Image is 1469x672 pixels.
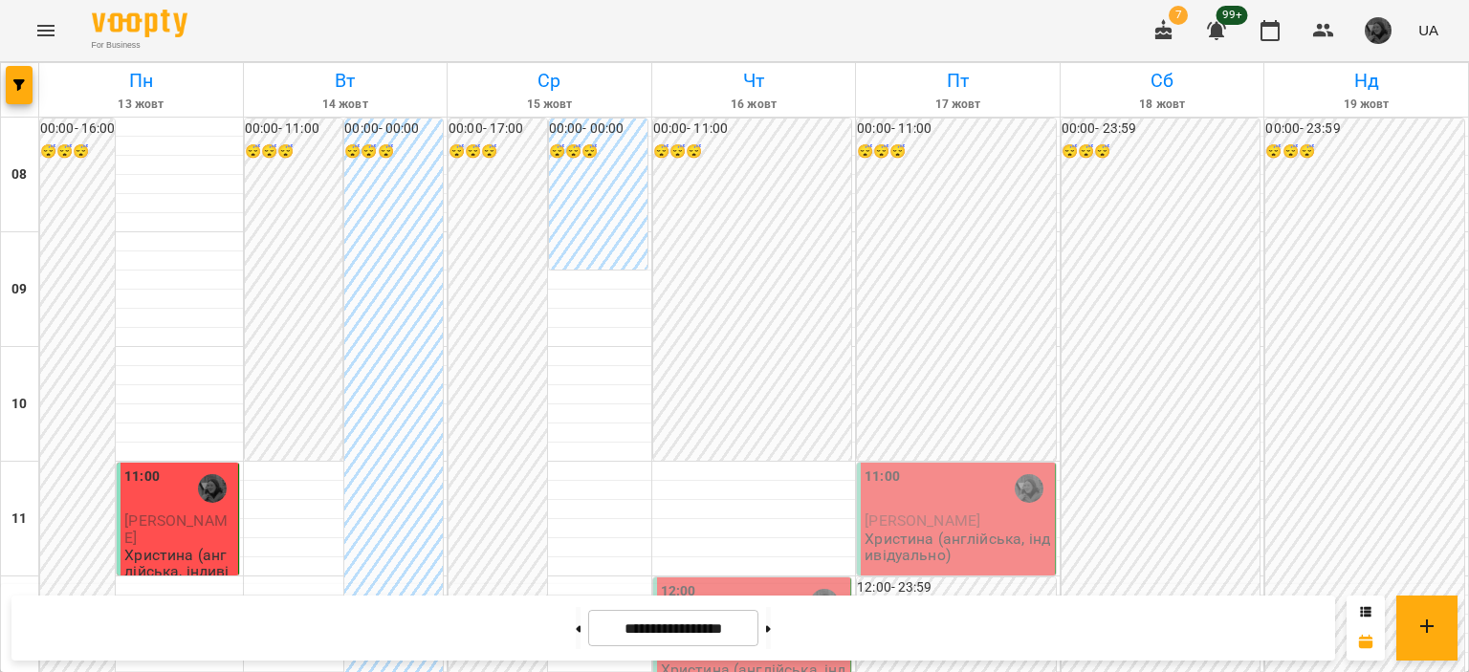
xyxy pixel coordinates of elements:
h6: 00:00 - 23:59 [1062,119,1261,140]
h6: 00:00 - 11:00 [653,119,852,140]
h6: Ср [450,66,648,96]
label: 12:00 [661,581,696,602]
h6: 12:00 - 23:59 [857,577,1056,598]
h6: 😴😴😴 [449,141,547,163]
h6: 😴😴😴 [1265,141,1464,163]
h6: 00:00 - 00:00 [549,119,647,140]
h6: 😴😴😴 [1062,141,1261,163]
h6: Нд [1267,66,1465,96]
h6: 11 [11,509,27,530]
h6: 00:00 - 00:00 [344,119,443,140]
h6: Пн [42,66,240,96]
h6: 00:00 - 23:59 [1265,119,1464,140]
img: Губич Христина (а) [1015,474,1043,503]
span: UA [1418,20,1438,40]
h6: Чт [655,66,853,96]
h6: 😴😴😴 [40,141,115,163]
h6: 00:00 - 11:00 [245,119,343,140]
h6: 14 жовт [247,96,445,114]
h6: 09 [11,279,27,300]
h6: 15 жовт [450,96,648,114]
button: Menu [23,8,69,54]
button: UA [1411,12,1446,48]
h6: 18 жовт [1063,96,1261,114]
span: 7 [1169,6,1188,25]
h6: 😴😴😴 [549,141,647,163]
h6: 😴😴😴 [857,141,1056,163]
span: 99+ [1217,6,1248,25]
span: For Business [92,39,187,52]
label: 11:00 [124,466,160,488]
img: Губич Христина (а) [198,474,227,503]
p: Христина (англійська, індивідуально) [124,547,233,596]
h6: Вт [247,66,445,96]
h6: 00:00 - 16:00 [40,119,115,140]
h6: 😴😴😴 [245,141,343,163]
h6: 13 жовт [42,96,240,114]
h6: Пт [859,66,1057,96]
h6: 19 жовт [1267,96,1465,114]
h6: 16 жовт [655,96,853,114]
h6: 00:00 - 11:00 [857,119,1056,140]
h6: 17 жовт [859,96,1057,114]
p: Христина (англійська, індивідуально) [865,531,1051,564]
span: [PERSON_NAME] [865,511,980,530]
h6: Сб [1063,66,1261,96]
img: 0b99b761047abbbb3b0f46a24ef97f76.jpg [1365,17,1392,44]
h6: 10 [11,394,27,415]
span: [PERSON_NAME] [124,511,228,546]
h6: 😴😴😴 [344,141,443,163]
h6: 00:00 - 17:00 [449,119,547,140]
h6: 08 [11,164,27,185]
img: Voopty Logo [92,10,187,37]
h6: 😴😴😴 [653,141,852,163]
label: 11:00 [865,466,900,488]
